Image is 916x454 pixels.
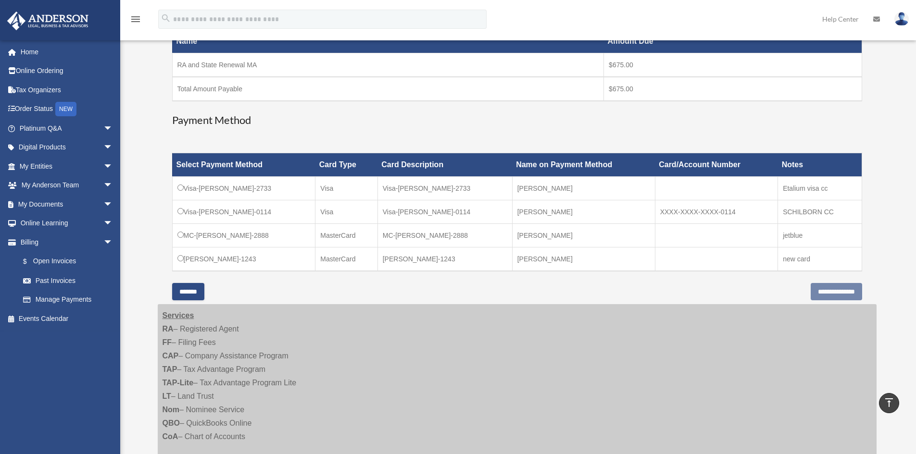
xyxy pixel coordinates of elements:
[7,99,127,119] a: Order StatusNEW
[103,138,123,158] span: arrow_drop_down
[883,397,895,408] i: vertical_align_top
[163,365,177,373] strong: TAP
[7,195,127,214] a: My Documentsarrow_drop_down
[163,311,194,319] strong: Services
[172,177,315,200] td: Visa-[PERSON_NAME]-2733
[7,61,127,81] a: Online Ordering
[172,113,862,128] h3: Payment Method
[604,53,862,77] td: $675.00
[130,17,141,25] a: menu
[13,271,123,290] a: Past Invoices
[7,309,127,328] a: Events Calendar
[778,224,862,247] td: jetblue
[7,138,127,157] a: Digital Productsarrow_drop_down
[13,252,118,271] a: $Open Invoices
[172,153,315,177] th: Select Payment Method
[163,392,171,400] strong: LT
[172,53,604,77] td: RA and State Renewal MA
[778,200,862,224] td: SCHILBORN CC
[377,153,512,177] th: Card Description
[512,200,655,224] td: [PERSON_NAME]
[7,233,123,252] a: Billingarrow_drop_down
[315,177,377,200] td: Visa
[7,80,127,99] a: Tax Organizers
[4,12,91,30] img: Anderson Advisors Platinum Portal
[377,200,512,224] td: Visa-[PERSON_NAME]-0114
[315,153,377,177] th: Card Type
[103,176,123,196] span: arrow_drop_down
[778,247,862,271] td: new card
[377,177,512,200] td: Visa-[PERSON_NAME]-2733
[163,352,179,360] strong: CAP
[7,214,127,233] a: Online Learningarrow_drop_down
[163,405,180,414] strong: Nom
[604,77,862,101] td: $675.00
[28,256,33,268] span: $
[130,13,141,25] i: menu
[172,77,604,101] td: Total Amount Payable
[7,176,127,195] a: My Anderson Teamarrow_drop_down
[377,224,512,247] td: MC-[PERSON_NAME]-2888
[512,247,655,271] td: [PERSON_NAME]
[163,432,178,441] strong: CoA
[7,42,127,61] a: Home
[103,214,123,233] span: arrow_drop_down
[13,290,123,309] a: Manage Payments
[163,325,174,333] strong: RA
[655,153,778,177] th: Card/Account Number
[161,13,171,24] i: search
[55,102,76,116] div: NEW
[377,247,512,271] td: [PERSON_NAME]-1243
[894,12,909,26] img: User Pic
[103,119,123,138] span: arrow_drop_down
[172,247,315,271] td: [PERSON_NAME]-1243
[7,119,127,138] a: Platinum Q&Aarrow_drop_down
[512,224,655,247] td: [PERSON_NAME]
[103,157,123,176] span: arrow_drop_down
[512,153,655,177] th: Name on Payment Method
[163,379,194,387] strong: TAP-Lite
[7,157,127,176] a: My Entitiesarrow_drop_down
[172,224,315,247] td: MC-[PERSON_NAME]-2888
[315,200,377,224] td: Visa
[604,30,862,53] th: Amount Due
[315,247,377,271] td: MasterCard
[778,177,862,200] td: Etalium visa cc
[103,233,123,252] span: arrow_drop_down
[778,153,862,177] th: Notes
[655,200,778,224] td: XXXX-XXXX-XXXX-0114
[879,393,899,413] a: vertical_align_top
[512,177,655,200] td: [PERSON_NAME]
[315,224,377,247] td: MasterCard
[163,419,180,427] strong: QBO
[163,338,172,346] strong: FF
[172,30,604,53] th: Name
[172,200,315,224] td: Visa-[PERSON_NAME]-0114
[103,195,123,214] span: arrow_drop_down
